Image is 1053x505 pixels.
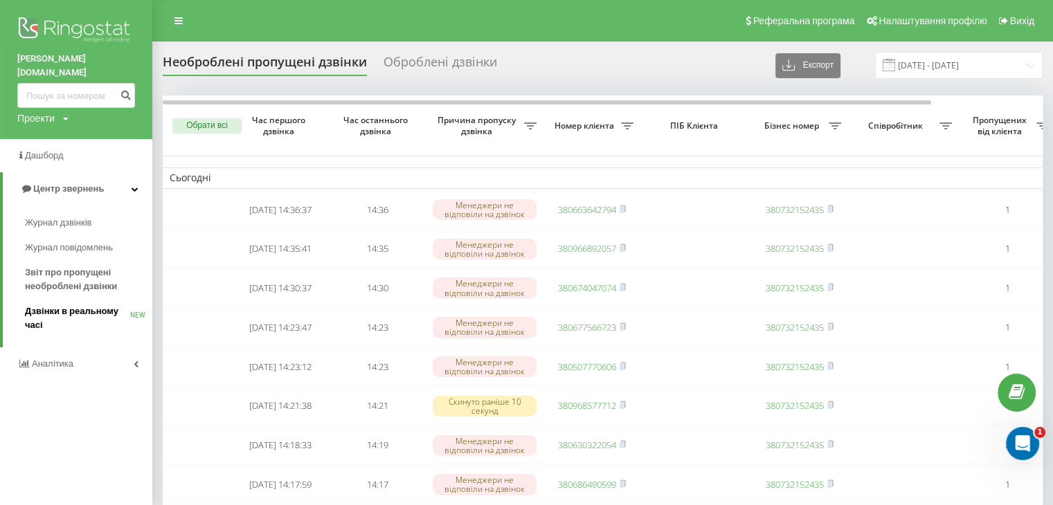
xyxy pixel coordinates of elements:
td: [DATE] 14:30:37 [232,270,329,306]
span: Пропущених від клієнта [966,115,1036,136]
a: [PERSON_NAME][DOMAIN_NAME] [17,52,135,80]
span: Номер клієнта [550,120,621,131]
a: 380507770606 [558,360,616,373]
td: [DATE] 14:23:47 [232,309,329,346]
a: 380732152435 [766,439,824,451]
span: Причина пропуску дзвінка [433,115,524,136]
a: Журнал дзвінків [25,210,152,235]
div: Необроблені пропущені дзвінки [163,55,367,76]
a: 380677566723 [558,321,616,333]
span: Звіт про пропущені необроблені дзвінки [25,266,145,293]
span: Реферальна програма [753,15,855,26]
div: Менеджери не відповіли на дзвінок [433,356,537,377]
a: 380732152435 [766,242,824,255]
span: Бізнес номер [758,120,829,131]
span: Центр звернень [33,183,104,194]
span: 1 [1034,427,1045,438]
iframe: Intercom live chat [1006,427,1039,460]
td: 14:35 [329,230,426,267]
span: Дашборд [25,150,64,160]
a: 380732152435 [766,321,824,333]
a: 380966892057 [558,242,616,255]
a: 380663642794 [558,203,616,216]
td: [DATE] 14:23:12 [232,349,329,385]
a: Журнал повідомлень [25,235,152,260]
input: Пошук за номером [17,83,135,108]
span: Журнал дзвінків [25,216,91,230]
a: 380732152435 [766,203,824,216]
div: Менеджери не відповіли на дзвінок [433,239,537,259]
a: 380732152435 [766,478,824,490]
td: [DATE] 14:17:59 [232,466,329,503]
a: Дзвінки в реальному часіNEW [25,299,152,338]
span: Аналiтика [32,358,73,369]
td: 14:23 [329,309,426,346]
a: 380732152435 [766,360,824,373]
span: Налаштування профілю [879,15,987,26]
div: Менеджери не відповіли на дзвінок [433,474,537,495]
div: Оброблені дзвінки [384,55,497,76]
td: 14:17 [329,466,426,503]
a: 380968577712 [558,399,616,412]
a: 380686490599 [558,478,616,490]
div: Менеджери не відповіли на дзвінок [433,199,537,220]
button: Обрати всі [172,118,242,134]
span: Час першого дзвінка [243,115,318,136]
a: 380732152435 [766,282,824,294]
div: Менеджери не відповіли на дзвінок [433,435,537,456]
td: 14:21 [329,388,426,425]
span: Дзвінки в реальному часі [25,304,130,332]
a: 380630322054 [558,439,616,451]
td: 14:23 [329,349,426,385]
a: Центр звернень [3,172,152,205]
td: 14:30 [329,270,426,306]
td: [DATE] 14:36:37 [232,192,329,228]
div: Менеджери не відповіли на дзвінок [433,317,537,338]
div: Менеджери не відповіли на дзвінок [433,277,537,298]
div: Скинуто раніше 10 секунд [433,396,537,416]
span: Журнал повідомлень [25,241,113,255]
td: [DATE] 14:21:38 [232,388,329,425]
td: 14:19 [329,427,426,463]
td: 14:36 [329,192,426,228]
button: Експорт [775,53,840,78]
span: ПІБ Клієнта [652,120,739,131]
a: 380732152435 [766,399,824,412]
div: Проекти [17,111,55,125]
span: Співробітник [855,120,939,131]
img: Ringostat logo [17,14,135,48]
span: Вихід [1010,15,1034,26]
a: Звіт про пропущені необроблені дзвінки [25,260,152,299]
td: [DATE] 14:35:41 [232,230,329,267]
td: [DATE] 14:18:33 [232,427,329,463]
span: Час останнього дзвінка [340,115,415,136]
a: 380674047074 [558,282,616,294]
